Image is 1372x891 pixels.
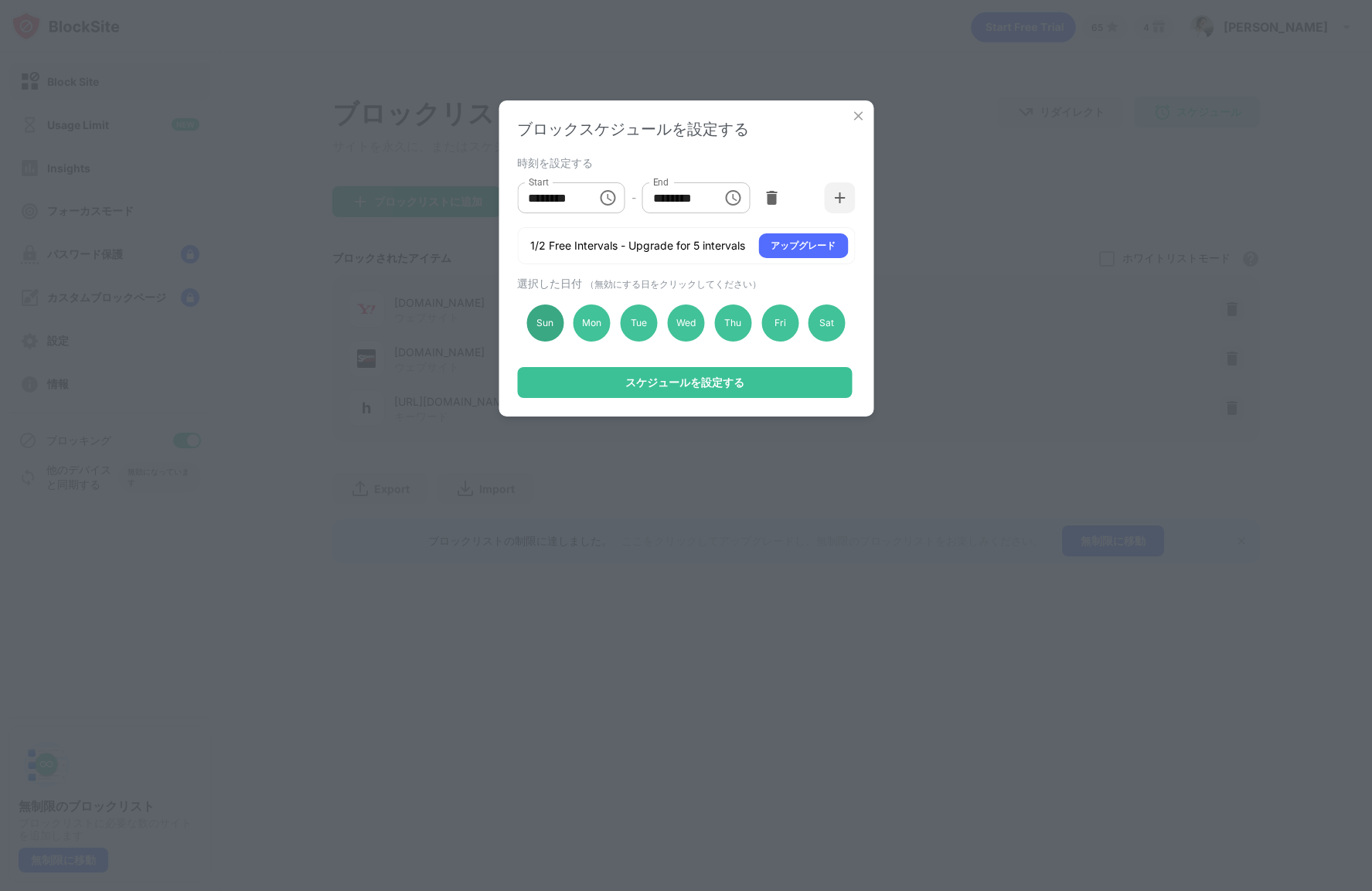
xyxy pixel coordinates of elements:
span: （無効にする日をクリックしてください） [585,278,761,290]
div: 時刻を設定する [517,156,851,168]
div: ブロックスケジュールを設定する [517,119,855,140]
div: 選択した日付 [517,277,851,291]
label: Start [528,175,548,189]
div: Wed [667,304,704,342]
button: Choose time, selected time is 9:00 PM [718,182,749,213]
label: End [653,175,669,189]
div: Mon [574,304,611,342]
img: x-button.svg [850,108,866,124]
div: - [632,189,636,206]
div: Sun [526,304,563,342]
button: Choose time, selected time is 8:00 AM [593,182,624,213]
div: 1/2 Free Intervals - Upgrade for 5 intervals [530,238,745,253]
div: Sat [809,304,846,342]
div: アップグレード [771,238,836,253]
div: Tue [621,304,658,342]
div: Fri [761,304,798,342]
div: Thu [714,304,751,342]
div: スケジュールを設定する [625,376,744,389]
